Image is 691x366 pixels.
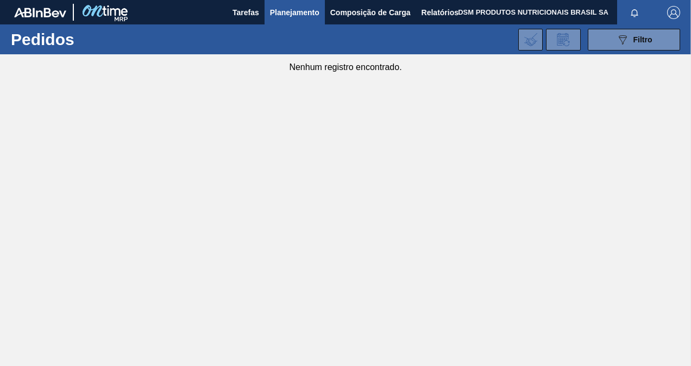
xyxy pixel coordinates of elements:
h1: Pedidos [11,33,161,46]
div: Importar Negociações dos Pedidos [518,29,543,51]
span: Tarefas [233,6,259,19]
img: TNhmsLtSVTkK8tSr43FrP2fwEKptu5GPRR3wAAAABJRU5ErkJggg== [14,8,66,17]
span: Filtro [633,35,652,44]
button: Filtro [588,29,680,51]
span: Composição de Carga [330,6,411,19]
span: Relatórios [422,6,458,19]
span: Planejamento [270,6,319,19]
img: Logout [667,6,680,19]
button: Notificações [617,5,652,20]
div: Solicitação de Revisão de Pedidos [546,29,581,51]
